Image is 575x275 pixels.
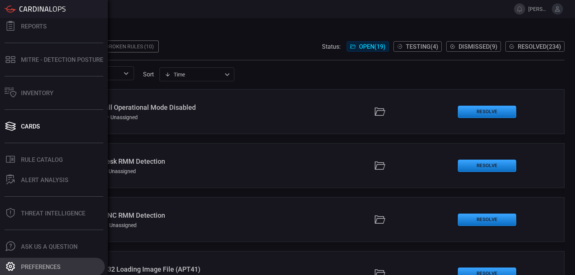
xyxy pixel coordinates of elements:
[56,103,212,111] div: Windows - Firewall Operational Mode Disabled
[446,41,501,52] button: Dismissed(9)
[21,56,103,63] div: MITRE - Detection Posture
[56,211,212,219] div: Windows - UltraVNC RMM Detection
[56,157,212,165] div: Windows - RustDesk RMM Detection
[459,43,498,50] span: Dismissed ( 9 )
[21,156,63,163] div: Rule Catalog
[103,114,138,120] div: Unassigned
[359,43,386,50] span: Open ( 19 )
[347,41,389,52] button: Open(19)
[101,168,136,174] div: Unassigned
[21,123,40,130] div: Cards
[56,265,212,273] div: Windows - Rundll32 Loading Image File (APT41)
[121,68,131,79] button: Open
[505,41,565,52] button: Resolved(234)
[21,210,85,217] div: Threat Intelligence
[102,222,137,228] div: Unassigned
[458,160,516,172] button: Resolve
[528,6,549,12] span: [PERSON_NAME].[PERSON_NAME]
[458,214,516,226] button: Resolve
[143,71,154,78] label: sort
[21,243,77,250] div: Ask Us A Question
[101,40,159,52] div: Broken Rules (10)
[21,90,54,97] div: Inventory
[406,43,438,50] span: Testing ( 4 )
[21,263,61,271] div: Preferences
[322,43,341,50] span: Status:
[21,176,69,184] div: ALERT ANALYSIS
[393,41,442,52] button: Testing(4)
[458,106,516,118] button: Resolve
[21,23,47,30] div: Reports
[165,71,222,78] div: Time
[518,43,561,50] span: Resolved ( 234 )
